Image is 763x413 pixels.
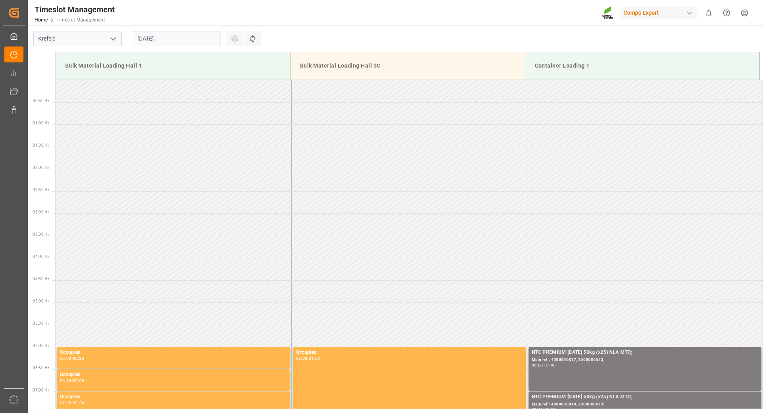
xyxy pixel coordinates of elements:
[544,363,556,367] div: 07:00
[35,17,48,23] a: Home
[72,401,73,405] div: -
[33,254,49,259] span: 04:00 Hr
[700,4,718,22] button: show 0 new notifications
[33,31,122,46] input: Type to search/select
[33,210,49,214] span: 03:00 Hr
[73,401,84,405] div: 07:30
[60,357,72,360] div: 06:00
[33,343,49,348] span: 06:00 Hr
[532,363,543,367] div: 06:00
[532,349,758,357] div: NTC PREMIUM [DATE] 50kg (x25) NLA MTO;
[33,188,49,192] span: 02:30 Hr
[35,4,115,16] div: Timeslot Management
[60,371,287,379] div: Occupied
[296,349,523,357] div: Occupied
[543,363,544,367] div: -
[33,366,49,370] span: 06:30 Hr
[33,165,49,170] span: 02:00 Hr
[33,121,49,125] span: 01:00 Hr
[718,4,736,22] button: Help Center
[33,388,49,392] span: 07:00 Hr
[33,232,49,237] span: 03:30 Hr
[72,357,73,360] div: -
[62,58,284,73] div: Bulk Material Loading Hall 1
[60,401,72,405] div: 07:00
[60,349,287,357] div: Occupied
[33,277,49,281] span: 04:30 Hr
[532,393,758,401] div: NTC PREMIUM [DATE] 50kg (x25) NLA MTO;
[307,357,308,360] div: -
[544,408,556,411] div: 08:00
[602,6,615,20] img: Screenshot%202023-09-29%20at%2010.02.21.png_1712312052.png
[309,357,320,360] div: 21:00
[33,143,49,147] span: 01:30 Hr
[532,357,758,363] div: Main ref : 4500000817, 2000000613;
[60,379,72,382] div: 06:30
[33,321,49,326] span: 05:30 Hr
[33,99,49,103] span: 00:30 Hr
[33,299,49,303] span: 05:00 Hr
[532,58,753,73] div: Container Loading 1
[532,401,758,408] div: Main ref : 4500000819, 2000000613;
[72,379,73,382] div: -
[133,31,221,46] input: DD.MM.YYYY
[620,5,700,20] button: Compo Expert
[620,7,697,19] div: Compo Expert
[107,33,119,45] button: open menu
[60,393,287,401] div: Occupied
[296,357,308,360] div: 06:00
[543,408,544,411] div: -
[532,408,543,411] div: 07:00
[297,58,519,73] div: Bulk Material Loading Hall 3C
[73,379,84,382] div: 07:00
[73,357,84,360] div: 06:30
